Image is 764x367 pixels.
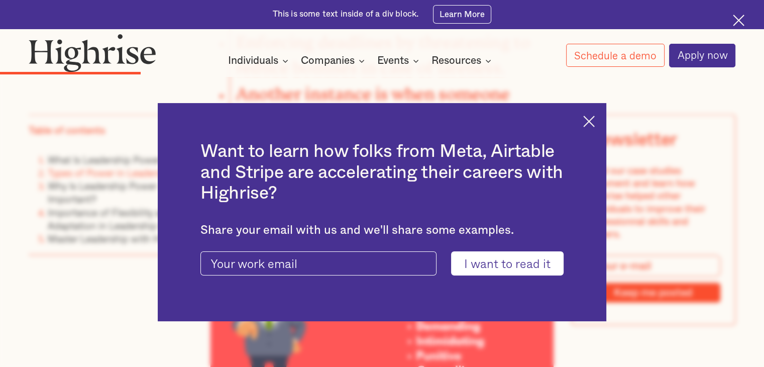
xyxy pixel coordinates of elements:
[228,55,291,67] div: Individuals
[273,9,419,20] div: This is some text inside of a div block.
[301,55,355,67] div: Companies
[431,55,481,67] div: Resources
[228,55,278,67] div: Individuals
[200,251,436,276] input: Your work email
[583,116,595,127] img: Cross icon
[377,55,422,67] div: Events
[669,44,735,67] a: Apply now
[733,15,744,26] img: Cross icon
[301,55,368,67] div: Companies
[433,5,492,23] a: Learn More
[200,251,563,276] form: current-ascender-blog-article-modal-form
[566,44,665,67] a: Schedule a demo
[200,141,563,204] h2: Want to learn how folks from Meta, Airtable and Stripe are accelerating their careers with Highrise?
[200,223,563,237] div: Share your email with us and we'll share some examples.
[29,34,156,72] img: Highrise logo
[377,55,409,67] div: Events
[451,251,564,276] input: I want to read it
[431,55,494,67] div: Resources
